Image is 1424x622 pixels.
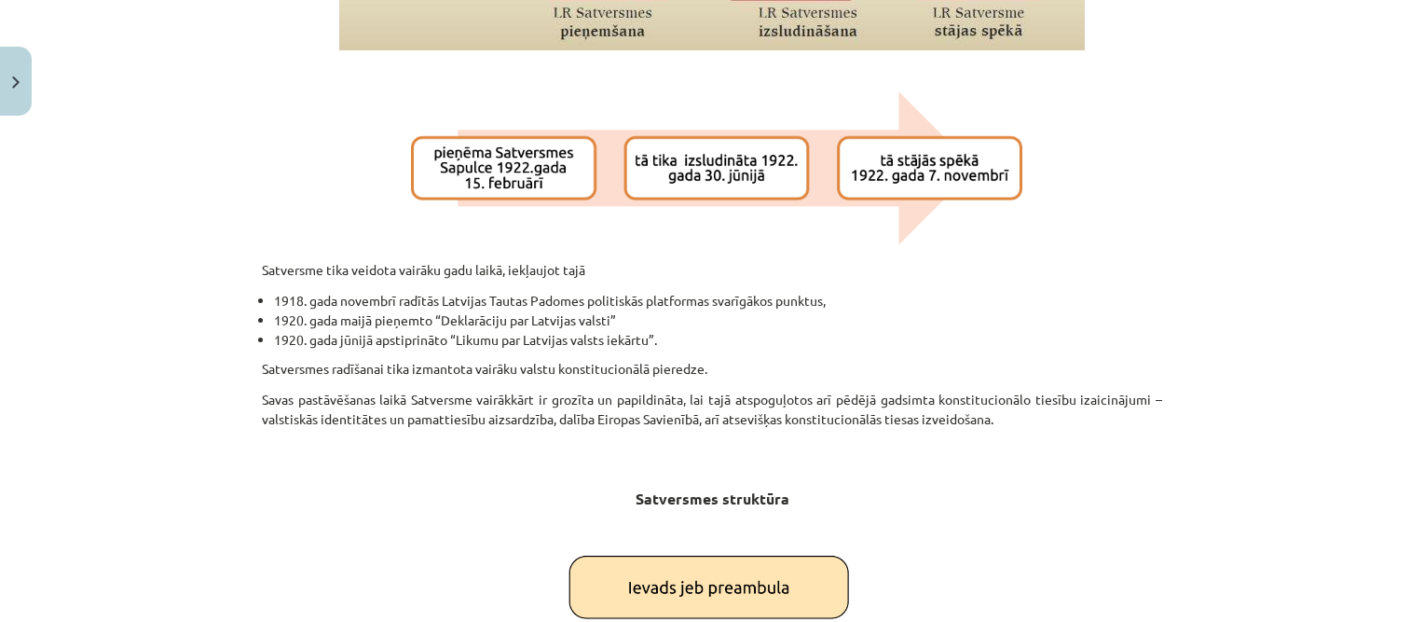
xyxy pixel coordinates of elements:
[262,359,1162,379] p: Satversmes radīšanai tika izmantota vairāku valstu konstitucionālā pieredze.
[262,260,1162,280] p: Satversme tika veidota vairāku gadu laikā, iekļaujot tajā
[636,489,789,508] b: Satversmes struktūra
[274,311,1162,330] li: 1920. gada maijā pieņemto “Deklarāciju par Latvijas valsti”
[274,330,1162,350] li: 1920. gada jūnijā apstiprināto “Likumu par Latvijas valsts iekārtu”.
[262,390,1162,429] p: Savas pastāvēšanas laikā Satversme vairākkārt ir grozīta un papildināta, lai tajā atspoguļotos ar...
[12,76,20,89] img: icon-close-lesson-0947bae3869378f0d4975bcd49f059093ad1ed9edebbc8119c70593378902aed.svg
[274,291,1162,311] li: 1918. gada novembrī radītās Latvijas Tautas Padomes politiskās platformas svarīgākos punktus,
